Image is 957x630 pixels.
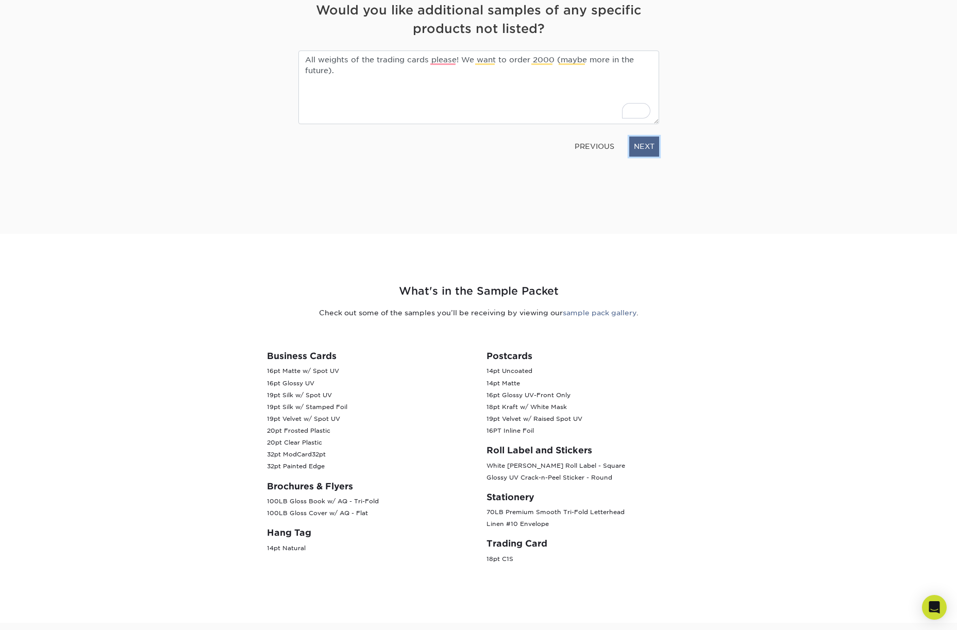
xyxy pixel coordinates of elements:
[177,283,780,299] h2: What's in the Sample Packet
[486,492,691,502] h3: Stationery
[267,527,471,538] h3: Hang Tag
[563,309,636,317] a: sample pack gallery
[486,365,691,437] p: 14pt Uncoated 14pt Matte 16pt Glossy UV-Front Only 18pt Kraft w/ White Mask 19pt Velvet w/ Raised...
[267,481,471,491] h3: Brochures & Flyers
[177,308,780,318] p: Check out some of the samples you’ll be receiving by viewing our .
[486,506,691,530] p: 70LB Premium Smooth Tri-Fold Letterhead Linen #10 Envelope
[486,445,691,455] h3: Roll Label and Stickers
[922,595,947,620] div: Open Intercom Messenger
[298,50,659,124] textarea: To enrich screen reader interactions, please activate Accessibility in Grammarly extension settings
[267,542,471,554] p: 14pt Natural
[267,496,471,519] p: 100LB Gloss Book w/ AQ - Tri-Fold 100LB Gloss Cover w/ AQ - Flat
[298,1,659,38] h4: Would you like additional samples of any specific products not listed?
[486,351,691,361] h3: Postcards
[486,538,691,549] h3: Trading Card
[267,351,471,361] h3: Business Cards
[486,460,691,484] p: White [PERSON_NAME] Roll Label - Square Glossy UV Crack-n-Peel Sticker - Round
[267,365,471,472] p: 16pt Matte w/ Spot UV 16pt Glossy UV 19pt Silk w/ Spot UV 19pt Silk w/ Stamped Foil 19pt Velvet w...
[570,138,618,155] a: PREVIOUS
[629,137,659,156] a: NEXT
[486,553,691,565] p: 18pt C1S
